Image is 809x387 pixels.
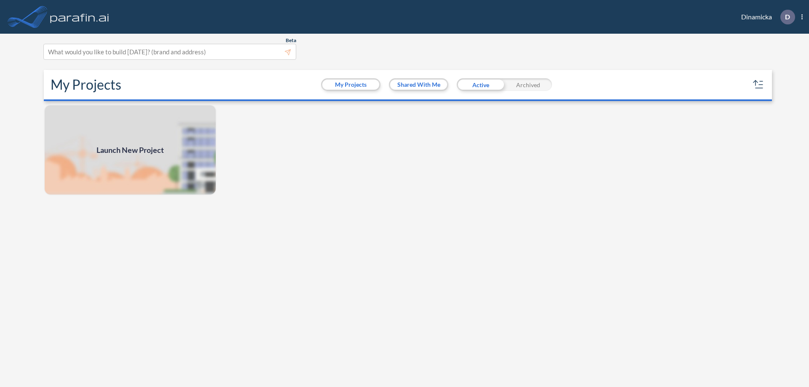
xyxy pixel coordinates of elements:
[322,80,379,90] button: My Projects
[729,10,803,24] div: Dinamicka
[44,104,217,195] a: Launch New Project
[785,13,790,21] p: D
[96,144,164,156] span: Launch New Project
[752,78,765,91] button: sort
[286,37,296,44] span: Beta
[457,78,504,91] div: Active
[51,77,121,93] h2: My Projects
[504,78,552,91] div: Archived
[48,8,111,25] img: logo
[44,104,217,195] img: add
[390,80,447,90] button: Shared With Me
